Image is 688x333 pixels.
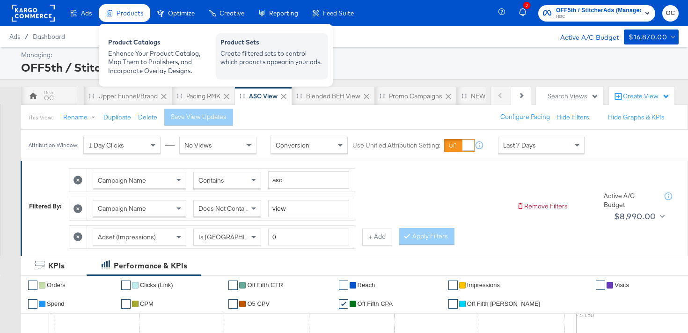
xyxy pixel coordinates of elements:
[98,92,158,101] div: Upper Funnel/Brand
[114,260,187,271] div: Performance & KPIs
[471,92,539,101] div: NEW O5 Weekly Report
[20,33,33,40] span: /
[198,204,249,213] span: Does Not Contain
[117,9,143,17] span: Products
[662,5,679,22] button: OC
[44,94,54,103] div: OC
[608,113,665,122] button: Hide Graphs & KPIs
[103,113,131,122] button: Duplicate
[98,176,146,185] span: Campaign Name
[247,300,270,307] span: O5 CPV
[556,113,589,122] button: Hide Filters
[448,281,458,290] a: ✔
[88,141,124,149] span: 1 Day Clicks
[268,200,349,217] input: Enter a search term
[467,281,500,289] span: Impressions
[268,229,349,246] input: Enter a number
[448,299,458,309] a: ✔
[47,281,66,289] span: Orders
[380,93,385,98] div: Drag to reorder tab
[518,4,534,22] button: 3
[523,2,530,9] div: 3
[494,109,556,126] button: Configure Pacing
[596,281,605,290] a: ✔
[81,9,92,17] span: Ads
[98,204,146,213] span: Campaign Name
[249,92,278,101] div: ASC View
[362,229,392,245] button: + Add
[121,281,131,290] a: ✔
[28,142,79,148] div: Attribution Window:
[28,281,37,290] a: ✔
[538,5,655,22] button: OFF5th / StitcherAds (Managed Service)HBC
[556,6,641,15] span: OFF5th / StitcherAds (Managed Service)
[240,93,245,98] div: Drag to reorder tab
[228,299,238,309] a: ✔
[21,59,676,75] div: OFF5th / StitcherAds (Managed Service)
[556,13,641,21] span: HBC
[48,260,65,271] div: KPIs
[666,8,675,19] span: OC
[358,300,393,307] span: off fifth CPA
[198,176,224,185] span: Contains
[604,192,655,209] div: Active A/C Budget
[550,30,619,44] div: Active A/C Budget
[228,281,238,290] a: ✔
[247,281,283,289] span: Off Fifth CTR
[358,281,375,289] span: Reach
[21,51,676,59] div: Managing:
[268,171,349,189] input: Enter a search term
[220,9,244,17] span: Creative
[28,299,37,309] a: ✔
[610,209,666,224] button: $8,990.00
[28,114,53,121] div: This View:
[629,31,667,43] div: $16,870.00
[89,93,94,98] div: Drag to reorder tab
[517,202,568,211] button: Remove Filters
[140,300,154,307] span: CPM
[467,300,541,307] span: Off Fifth [PERSON_NAME]
[323,9,354,17] span: Feed Suite
[623,92,670,101] div: Create View
[503,141,536,149] span: Last 7 Days
[177,93,182,98] div: Drag to reorder tab
[389,92,442,101] div: Promo Campaigns
[615,281,629,289] span: Visits
[352,141,440,150] label: Use Unified Attribution Setting:
[140,281,173,289] span: Clicks (Link)
[339,299,348,309] a: ✔
[184,141,212,149] span: No Views
[47,300,65,307] span: Spend
[186,92,220,101] div: Pacing RMK
[98,233,156,241] span: Adset (Impressions)
[297,93,302,98] div: Drag to reorder tab
[269,9,298,17] span: Reporting
[57,109,105,126] button: Rename
[306,92,360,101] div: Blended BEH View
[339,281,348,290] a: ✔
[168,9,195,17] span: Optimize
[33,33,65,40] a: Dashboard
[614,209,656,223] div: $8,990.00
[9,33,20,40] span: Ads
[548,92,599,101] div: Search Views
[624,30,679,44] button: $16,870.00
[198,233,270,241] span: Is [GEOGRAPHIC_DATA]
[29,202,62,211] div: Filtered By:
[138,113,157,122] button: Delete
[461,93,467,98] div: Drag to reorder tab
[276,141,309,149] span: Conversion
[121,299,131,309] a: ✔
